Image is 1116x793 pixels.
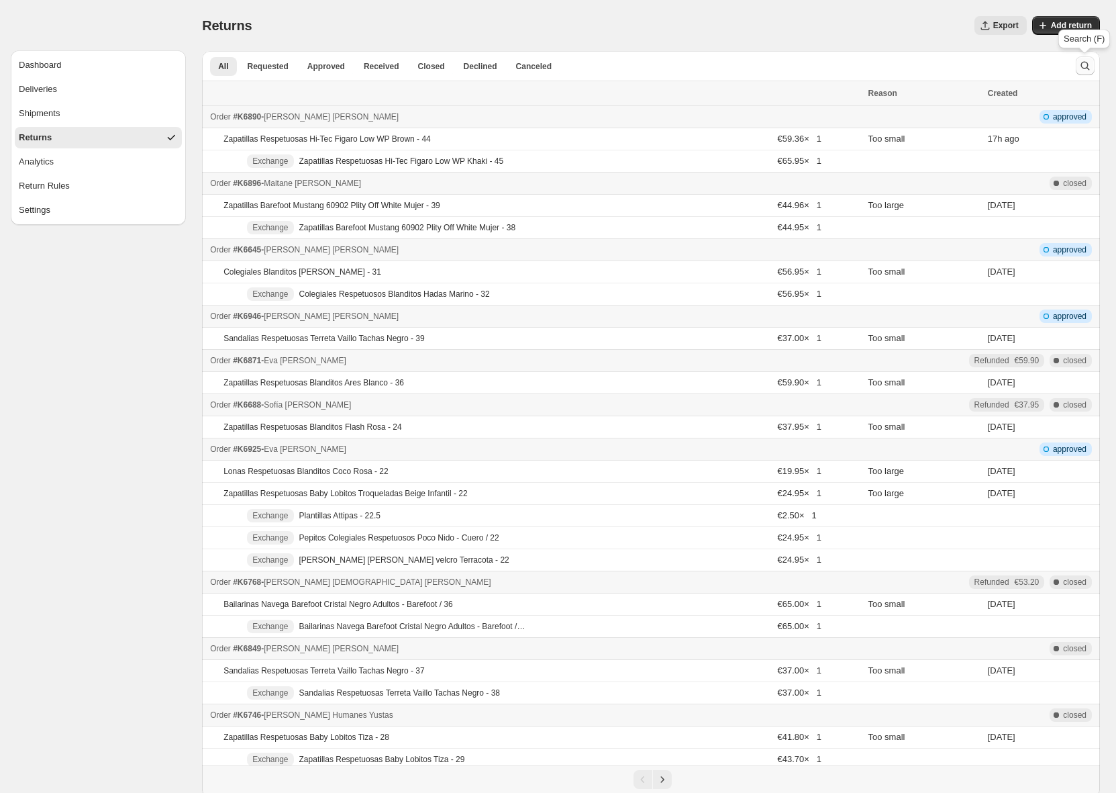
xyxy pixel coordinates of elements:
div: - [210,310,860,323]
p: Zapatillas Respetuosas Blanditos Ares Blanco - 36 [223,377,404,388]
span: Exchange [252,532,288,543]
span: Order [210,112,231,122]
time: Sunday, September 7, 2025 at 7:53:16 PM [988,333,1015,343]
td: Too small [864,660,984,682]
div: - [210,110,860,124]
span: Exchange [252,289,288,299]
span: Declined [464,61,497,72]
span: Eva [PERSON_NAME] [264,445,346,454]
p: Zapatillas Respetuosas Hi-Tec Figaro Low WP Khaki - 45 [299,156,504,167]
td: Too small [864,416,984,438]
span: Eva [PERSON_NAME] [264,356,346,365]
p: Zapatillas Respetuosas Blanditos Flash Rosa - 24 [223,422,401,432]
span: Requested [248,61,289,72]
span: €65.00 × 1 [777,599,821,609]
span: €56.95 × 1 [777,267,821,277]
span: #K6925 [233,445,261,454]
div: Returns [19,131,52,144]
div: - [210,642,860,655]
p: Zapatillas Respetuosas Baby Lobitos Tiza - 28 [223,732,389,743]
span: Add return [1051,20,1092,31]
span: Order [210,577,231,587]
p: Pepitos Colegiales Respetuosos Poco Nido - Cuero / 22 [299,532,499,543]
div: - [210,442,860,456]
span: closed [1063,355,1086,366]
span: €24.95 × 1 [777,532,821,543]
span: €44.96 × 1 [777,200,821,210]
span: [PERSON_NAME] [PERSON_NAME] [264,644,399,653]
span: Order [210,400,231,410]
span: All [218,61,228,72]
span: closed [1063,400,1086,410]
span: €37.95 [1015,400,1039,410]
span: Closed [418,61,445,72]
span: #K6890 [233,112,261,122]
td: Too small [864,372,984,394]
div: Refunded [974,355,1039,366]
p: Sandalias Respetuosas Terreta Vaillo Tachas Negro - 38 [299,688,501,698]
time: Thursday, September 4, 2025 at 5:45:55 PM [988,488,1015,498]
span: Created [988,89,1018,98]
span: €19.95 × 1 [777,466,821,476]
span: closed [1063,577,1086,588]
button: Add return [1032,16,1100,35]
span: Exchange [252,754,288,765]
span: Exchange [252,222,288,233]
span: Maitane [PERSON_NAME] [264,179,361,188]
button: Export [974,16,1027,35]
p: Lonas Respetuosas Blanditos Coco Rosa - 22 [223,466,388,477]
span: #K6688 [233,400,261,410]
div: Deliveries [19,83,57,96]
span: [PERSON_NAME] [PERSON_NAME] [264,245,399,254]
p: Bailarinas Navega Barefoot Cristal Negro Adultos - Barefoot / 36 [223,599,453,610]
span: #K6946 [233,312,261,321]
span: Exchange [252,688,288,698]
span: Exchange [252,156,288,167]
td: Too small [864,128,984,150]
span: #K6896 [233,179,261,188]
span: Order [210,312,231,321]
p: Colegiales Blanditos [PERSON_NAME] - 31 [223,267,381,277]
span: #K6849 [233,644,261,653]
td: Too large [864,195,984,217]
time: Thursday, September 4, 2025 at 5:45:55 PM [988,466,1015,476]
time: Saturday, August 30, 2025 at 4:13:52 PM [988,599,1015,609]
td: Too small [864,594,984,616]
td: Too small [864,261,984,283]
span: €59.90 × 1 [777,377,821,387]
div: Return Rules [19,179,70,193]
button: Settings [15,199,182,221]
time: Tuesday, September 9, 2025 at 4:12:11 PM [988,134,1003,144]
span: [PERSON_NAME] [PERSON_NAME] [264,312,399,321]
div: - [210,708,860,722]
time: Tuesday, September 2, 2025 at 5:02:53 PM [988,377,1015,387]
p: Sandalias Respetuosas Terreta Vaillo Tachas Negro - 39 [223,333,425,344]
p: Zapatillas Barefoot Mustang 60902 Plity Off White Mujer - 38 [299,222,516,233]
time: Monday, September 8, 2025 at 11:04:17 PM [988,267,1015,277]
p: Zapatillas Respetuosas Baby Lobitos Troqueladas Beige Infantil - 22 [223,488,468,499]
button: Return Rules [15,175,182,197]
div: Dashboard [19,58,62,72]
time: Thursday, September 4, 2025 at 7:42:52 AM [988,200,1015,210]
div: Shipments [19,107,60,120]
span: closed [1063,710,1086,720]
button: Deliveries [15,79,182,100]
span: €44.95 × 1 [777,222,821,232]
td: Too large [864,483,984,505]
span: #K6871 [233,356,261,365]
span: Returns [202,18,252,33]
span: Exchange [252,621,288,632]
span: #K6645 [233,245,261,254]
p: Zapatillas Respetuosas Hi-Tec Figaro Low WP Brown - 44 [223,134,431,144]
span: €56.95 × 1 [777,289,821,299]
button: Dashboard [15,54,182,76]
time: Tuesday, August 26, 2025 at 10:54:58 PM [988,422,1015,432]
div: - [210,575,860,589]
div: - [210,177,860,190]
span: approved [1053,444,1086,455]
span: [PERSON_NAME] Humanes Yustas [264,710,393,720]
span: Approved [307,61,345,72]
button: Returns [15,127,182,148]
time: Tuesday, September 2, 2025 at 9:57:49 AM [988,732,1015,742]
p: Plantillas Attipas - 22.5 [299,510,381,521]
